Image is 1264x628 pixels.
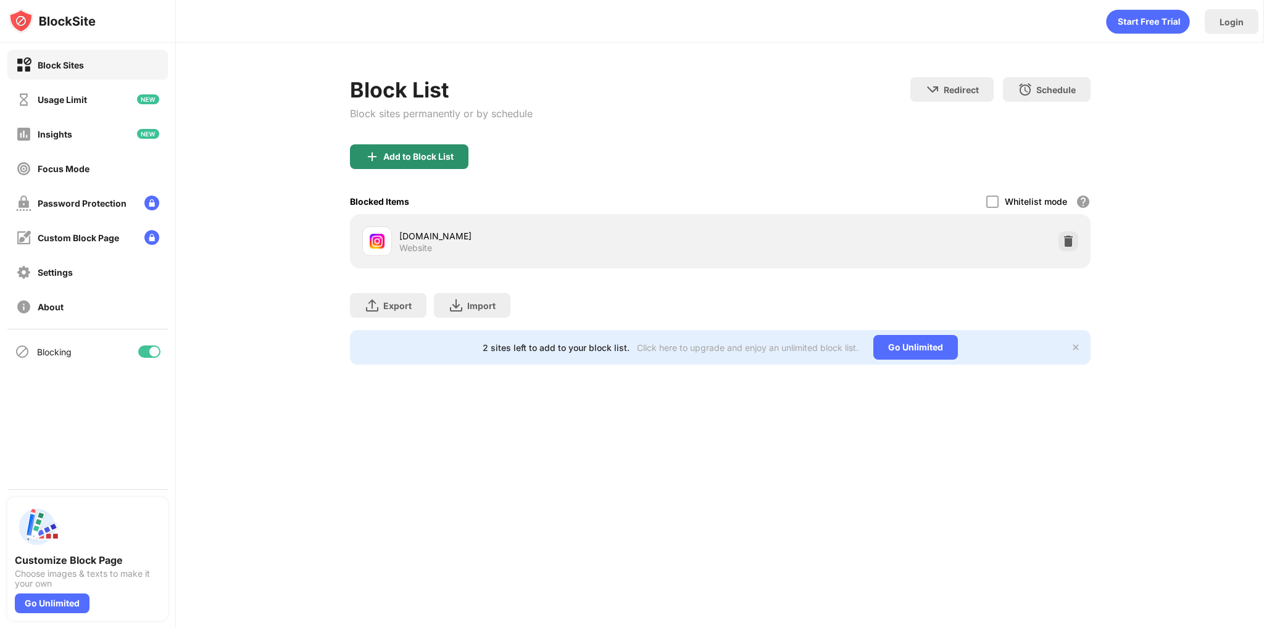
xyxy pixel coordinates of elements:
img: favicons [370,234,385,249]
img: x-button.svg [1071,342,1081,352]
div: Go Unlimited [15,593,89,613]
img: push-custom-page.svg [15,505,59,549]
div: Website [399,242,432,254]
div: Login [1220,17,1244,27]
div: Block Sites [38,60,84,70]
div: Redirect [944,85,979,95]
div: Go Unlimited [873,335,958,360]
div: Usage Limit [38,94,87,105]
div: [DOMAIN_NAME] [399,229,720,242]
img: logo-blocksite.svg [9,9,96,33]
div: Add to Block List [383,152,454,162]
div: animation [1106,9,1190,34]
div: 2 sites left to add to your block list. [483,342,630,353]
img: new-icon.svg [137,129,159,139]
div: Focus Mode [38,163,89,174]
img: new-icon.svg [137,94,159,104]
img: settings-off.svg [16,265,31,280]
img: lock-menu.svg [144,230,159,245]
div: Schedule [1036,85,1076,95]
div: Click here to upgrade and enjoy an unlimited block list. [637,342,859,353]
div: Whitelist mode [1005,196,1067,207]
img: focus-off.svg [16,161,31,176]
div: Insights [38,129,72,139]
img: block-on.svg [16,57,31,73]
div: Customize Block Page [15,554,160,566]
div: Block List [350,77,533,102]
div: Import [467,300,496,311]
img: insights-off.svg [16,126,31,142]
div: Export [383,300,412,311]
div: Custom Block Page [38,233,119,243]
div: Choose images & texts to make it your own [15,569,160,589]
div: About [38,302,64,312]
img: about-off.svg [16,299,31,315]
div: Blocking [37,347,72,357]
img: password-protection-off.svg [16,196,31,211]
div: Settings [38,267,73,278]
img: customize-block-page-off.svg [16,230,31,246]
div: Blocked Items [350,196,409,207]
div: Block sites permanently or by schedule [350,107,533,120]
img: lock-menu.svg [144,196,159,210]
div: Password Protection [38,198,127,209]
img: time-usage-off.svg [16,92,31,107]
img: blocking-icon.svg [15,344,30,359]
